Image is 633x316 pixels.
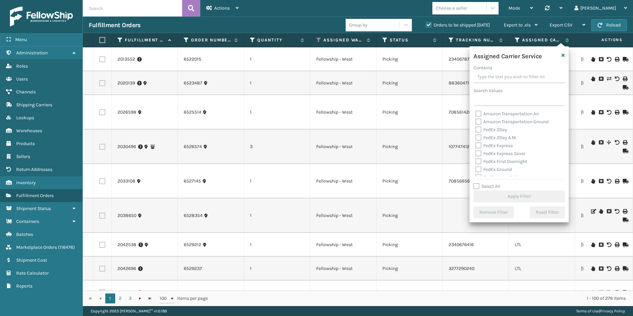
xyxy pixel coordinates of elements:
td: LTL [509,281,575,304]
span: Export to .xls [504,22,531,28]
a: 2042696 [118,265,136,272]
i: Mark as Shipped [623,110,627,115]
i: Print BOL [615,179,619,184]
label: Contains [473,64,492,71]
span: Actions [581,34,627,45]
a: 2043477 [118,289,135,296]
label: FedEx 2Day A.M. [475,135,517,140]
td: LTL [509,257,575,281]
label: Assigned Carrier Service [522,37,562,43]
span: Administration [16,50,48,56]
td: 708566567 [443,164,509,198]
label: Status [390,37,430,43]
i: On Hold [591,140,595,145]
td: 1 [244,233,310,257]
i: Print BOL [615,110,619,115]
label: Fulfillment Order Id [125,37,165,43]
i: Void BOL [607,110,611,115]
td: 1 [244,47,310,71]
td: Picking [376,233,443,257]
i: On Hold [591,266,595,271]
span: Roles [16,63,28,69]
span: Rate Calculator [16,270,49,276]
i: Print Label [623,77,627,81]
div: Group by [349,22,367,28]
span: Containers [16,219,39,224]
span: Shipment Status [16,206,51,211]
p: Copyright 2023 [PERSON_NAME]™ v 1.0.188 [91,306,167,316]
button: Reset Filter [530,206,565,218]
span: Return Addresses [16,167,52,172]
td: 107747412305 [443,130,509,164]
a: 1 [105,293,115,303]
h4: Assigned Carrier Service [473,50,542,60]
i: On Hold [591,57,595,62]
span: Fulfillment Orders [16,193,54,198]
td: Picking [376,281,443,304]
div: Choose a seller [436,5,467,12]
span: ( 116476 ) [58,244,75,250]
td: Picking [376,257,443,281]
a: Privacy Policy [600,309,625,313]
td: Fellowship - West [310,233,376,257]
i: Print BOL [615,57,619,62]
a: 6522015 [184,56,201,63]
i: Cancel Fulfillment Order [599,57,603,62]
a: 6529312 [184,289,201,296]
span: Channels [16,89,36,95]
i: Mark as Shipped [623,218,627,222]
i: Void BOL [607,290,611,295]
label: FedEx Ground [475,167,512,172]
td: 1 [244,257,310,281]
span: Go to the next page [137,296,143,301]
a: 2038650 [118,212,136,219]
td: Picking [376,71,443,95]
td: Fellowship - West [310,95,376,130]
img: logo [10,7,73,26]
div: 1 - 100 of 276 items [217,295,626,302]
label: FedEx First Overnight [475,159,527,164]
td: 1 [244,198,310,233]
td: Fellowship - West [310,71,376,95]
a: 6523487 [184,80,202,86]
i: Mark as Shipped [623,85,627,90]
i: Mark as Shipped [623,266,627,271]
a: 6526574 [184,143,202,150]
span: Lookups [16,115,34,121]
label: FedEx 2Day [475,127,507,132]
span: Inventory [16,180,36,185]
i: Cancel Fulfillment Order [599,179,603,184]
a: 2013552 [118,56,135,63]
label: Tracking Number [456,37,496,43]
span: Marketplace Orders [16,244,57,250]
label: Search Values [473,87,503,94]
span: Sellers [16,154,30,159]
i: Cancel Fulfillment Order [599,242,603,247]
a: 6529212 [184,241,201,248]
td: Fellowship - West [310,130,376,164]
button: Reload [591,19,627,31]
i: Void BOL [615,140,619,145]
span: Products [16,141,35,146]
a: 6527145 [184,178,201,184]
a: 2020139 [118,80,135,86]
a: Terms of Use [576,309,599,313]
i: On Hold [591,77,595,81]
a: 2 [115,293,125,303]
span: Export CSV [550,22,572,28]
a: 2042538 [118,241,136,248]
i: Cancel Fulfillment Order [599,266,603,271]
label: FedEx Express Saver [475,151,525,156]
label: Order Number [191,37,231,43]
td: Fellowship - West [310,281,376,304]
i: Split Fulfillment Order [607,140,611,145]
a: Go to the next page [135,293,145,303]
span: Batches [16,232,33,237]
i: Cancel Fulfillment Order [599,290,603,295]
span: Shipment Cost [16,257,47,263]
i: Mark as Shipped [623,242,627,247]
i: Void BOL [607,266,611,271]
td: Picking [376,95,443,130]
label: Assigned Warehouse [323,37,364,43]
input: Type the text you wish to filter on [473,71,565,83]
